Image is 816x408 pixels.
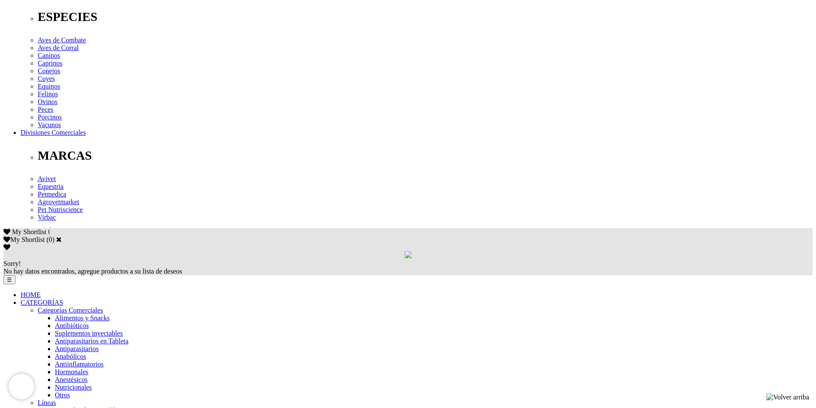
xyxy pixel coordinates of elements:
[38,149,813,163] p: MARCAS
[38,121,61,128] a: Vacunos
[38,399,56,406] a: Líneas
[55,360,104,368] a: Antiinflamatorios
[55,368,88,375] a: Hormonales
[38,106,53,113] a: Peces
[38,90,58,98] a: Felinos
[56,236,62,243] a: Cerrar
[55,391,70,399] a: Otros
[55,337,129,345] a: Antiparasitarios en Tableta
[38,98,57,105] a: Ovinos
[38,206,83,213] a: Pet Nutriscience
[38,113,62,121] a: Porcinos
[38,191,66,198] a: Petmedica
[3,260,813,275] div: No hay datos encontrados, agregue productos a su lista de deseos
[38,75,55,82] a: Cuyes
[21,291,41,298] a: HOME
[12,228,46,235] span: My Shortlist
[55,384,92,391] a: Nutricionales
[55,353,86,360] a: Anabólicos
[38,175,56,182] a: Avivet
[38,198,79,205] a: Agrovetmarket
[38,52,60,59] a: Caninos
[38,214,56,221] a: Virbac
[55,345,99,352] a: Antiparasitarios
[55,322,89,329] a: Antibióticos
[38,307,103,314] a: Categorías Comerciales
[49,236,52,243] label: 0
[21,129,86,136] a: Divisiones Comerciales
[46,236,54,243] span: ( )
[38,83,60,90] a: Equinos
[38,44,79,51] a: Aves de Corral
[3,260,21,267] span: Sorry!
[38,60,63,67] a: Caprinos
[55,314,110,322] a: Alimentos y Snacks
[48,228,51,235] span: 0
[766,393,809,401] img: Volver arriba
[9,374,34,399] iframe: Brevo live chat
[38,183,63,190] a: Equestria
[3,275,15,284] button: ☰
[55,376,87,383] a: Anestésicos
[38,36,86,44] a: Aves de Combate
[21,299,63,306] a: CATEGORÍAS
[3,236,45,243] label: My Shortlist
[405,251,412,258] img: loading.gif
[55,330,123,337] a: Suplementos inyectables
[38,67,60,74] a: Conejos
[38,10,813,24] p: ESPECIES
